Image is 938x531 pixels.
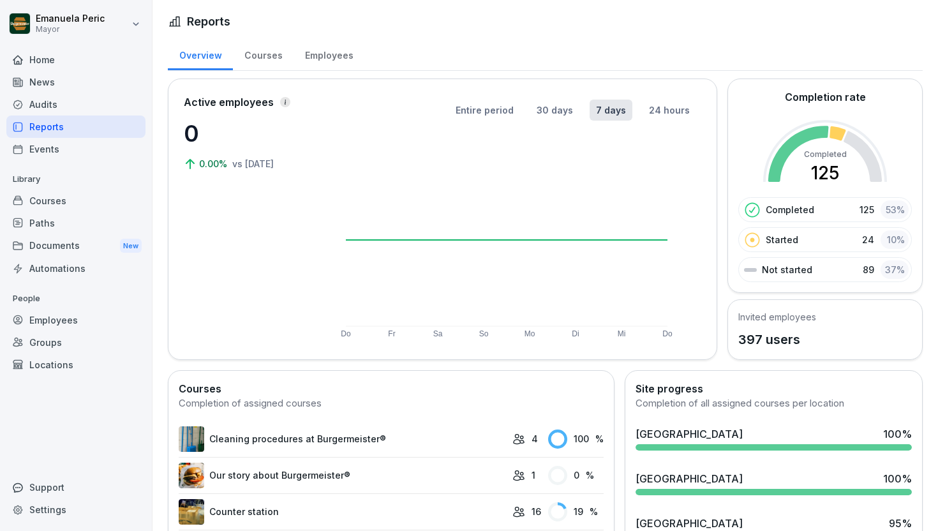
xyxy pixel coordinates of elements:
a: Audits [6,93,145,116]
a: Courses [233,38,294,70]
button: 30 days [530,100,579,121]
font: 1 [532,470,535,481]
font: % [897,234,905,245]
a: Employees [6,309,145,331]
font: Locations [29,359,73,370]
font: 0 [574,470,579,481]
text: Fr [388,329,395,338]
a: DocumentsNew [6,234,145,258]
font: Employees [305,50,354,61]
font: vs [DATE] [232,158,274,169]
text: Sa [433,329,443,338]
font: 95 [889,517,902,530]
font: 19 [574,506,583,517]
font: % [590,506,598,517]
button: 24 hours [643,100,696,121]
font: 7 days [596,105,626,116]
font: Completion of all assigned courses per location [636,397,844,409]
font: Reports [187,15,230,28]
font: % [897,204,905,215]
font: [GEOGRAPHIC_DATA] [636,428,743,440]
font: Paths [29,218,55,228]
a: Events [6,138,145,160]
a: Counter station [179,499,506,525]
font: Site progress [636,382,703,395]
font: [GEOGRAPHIC_DATA] [636,472,743,485]
font: Not started [762,264,812,275]
font: Documents [29,240,80,251]
font: 89 [863,264,874,275]
a: Settings [6,498,145,521]
a: [GEOGRAPHIC_DATA]100% [630,466,917,500]
font: 100 [883,428,902,440]
a: Home [6,49,145,71]
font: 24 hours [649,105,690,116]
font: Library [13,174,40,184]
font: 4 [532,433,538,444]
font: % [902,472,912,485]
font: Invited employees [738,311,816,322]
font: % [595,433,604,444]
font: 397 users [738,332,800,347]
font: Events [29,144,59,154]
a: Employees [294,38,364,70]
font: 100 [883,472,902,485]
a: Groups [6,331,145,354]
text: Mi [618,329,626,338]
font: Counter station [209,506,279,517]
a: Locations [6,354,145,376]
font: 0 [184,119,199,147]
font: Peric [82,13,105,24]
font: Cleaning procedures at Burgermeister® [209,433,386,444]
text: Mo [525,329,535,338]
font: % [902,517,912,530]
a: Our story about Burgermeister® [179,463,506,488]
font: 100 [574,433,589,444]
font: New [123,241,138,250]
img: koo5icv7lj8zr1vdtkxmkv8m.png [179,426,204,452]
font: Home [29,54,55,65]
font: Emanuela [36,13,80,24]
font: Audits [29,99,57,110]
font: 16 [532,506,541,517]
font: Completion rate [785,91,866,103]
font: Active employees [184,96,274,108]
text: Di [572,329,579,338]
a: Reports [6,116,145,138]
font: Groups [29,337,62,348]
a: Cleaning procedures at Burgermeister® [179,426,506,452]
font: 53 [886,204,897,215]
font: Courses [29,195,66,206]
img: zojjtgecl3qaq1n3gyboj7fn.png [179,499,204,525]
font: % [897,264,905,275]
font: Support [29,482,64,493]
text: Do [341,329,351,338]
font: Started [766,234,798,245]
font: Employees [29,315,78,325]
font: Settings [29,504,66,515]
font: Completed [766,204,814,215]
font: 10 [887,234,897,245]
a: Overview [168,38,233,70]
font: Courses [179,382,221,395]
font: Automations [29,263,86,274]
font: 30 days [537,105,573,116]
font: % [902,428,912,440]
font: Entire period [456,105,514,116]
a: Paths [6,212,145,234]
button: 7 days [590,100,632,121]
img: yk83gqu5jn5gw35qhtj3mpve.png [179,463,204,488]
font: Our story about Burgermeister® [209,470,350,481]
font: Courses [244,50,283,61]
font: % [586,470,594,481]
font: [GEOGRAPHIC_DATA] [636,517,743,530]
text: Do [662,329,673,338]
font: News [29,77,55,87]
font: 0.00% [199,158,227,169]
font: People [13,293,40,303]
font: Overview [179,50,222,61]
font: Completion of assigned courses [179,397,322,409]
a: Courses [6,190,145,212]
button: Entire period [449,100,520,121]
font: 24 [862,234,874,245]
